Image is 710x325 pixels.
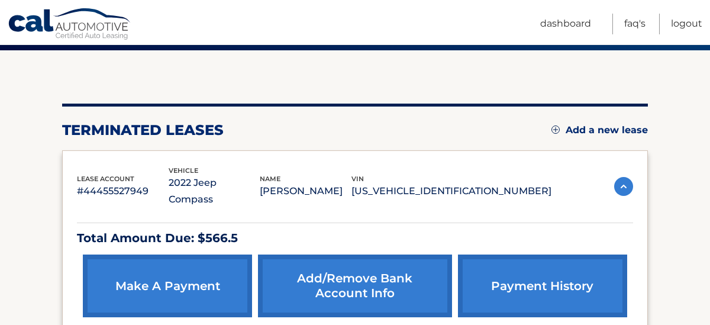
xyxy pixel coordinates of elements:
a: FAQ's [624,14,646,34]
a: Logout [671,14,702,34]
a: make a payment [83,255,252,317]
a: Cal Automotive [8,8,132,42]
img: accordion-active.svg [614,177,633,196]
h2: terminated leases [62,121,224,139]
p: #44455527949 [77,183,169,199]
a: Add/Remove bank account info [258,255,451,317]
p: [PERSON_NAME] [260,183,351,199]
img: add.svg [551,126,560,134]
span: vehicle [169,166,198,175]
p: [US_VEHICLE_IDENTIFICATION_NUMBER] [351,183,551,199]
span: lease account [77,175,134,183]
span: vin [351,175,364,183]
span: name [260,175,280,183]
a: payment history [458,255,627,317]
a: Dashboard [540,14,591,34]
a: Add a new lease [551,124,648,136]
p: Total Amount Due: $566.5 [77,228,633,249]
p: 2022 Jeep Compass [169,175,260,208]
